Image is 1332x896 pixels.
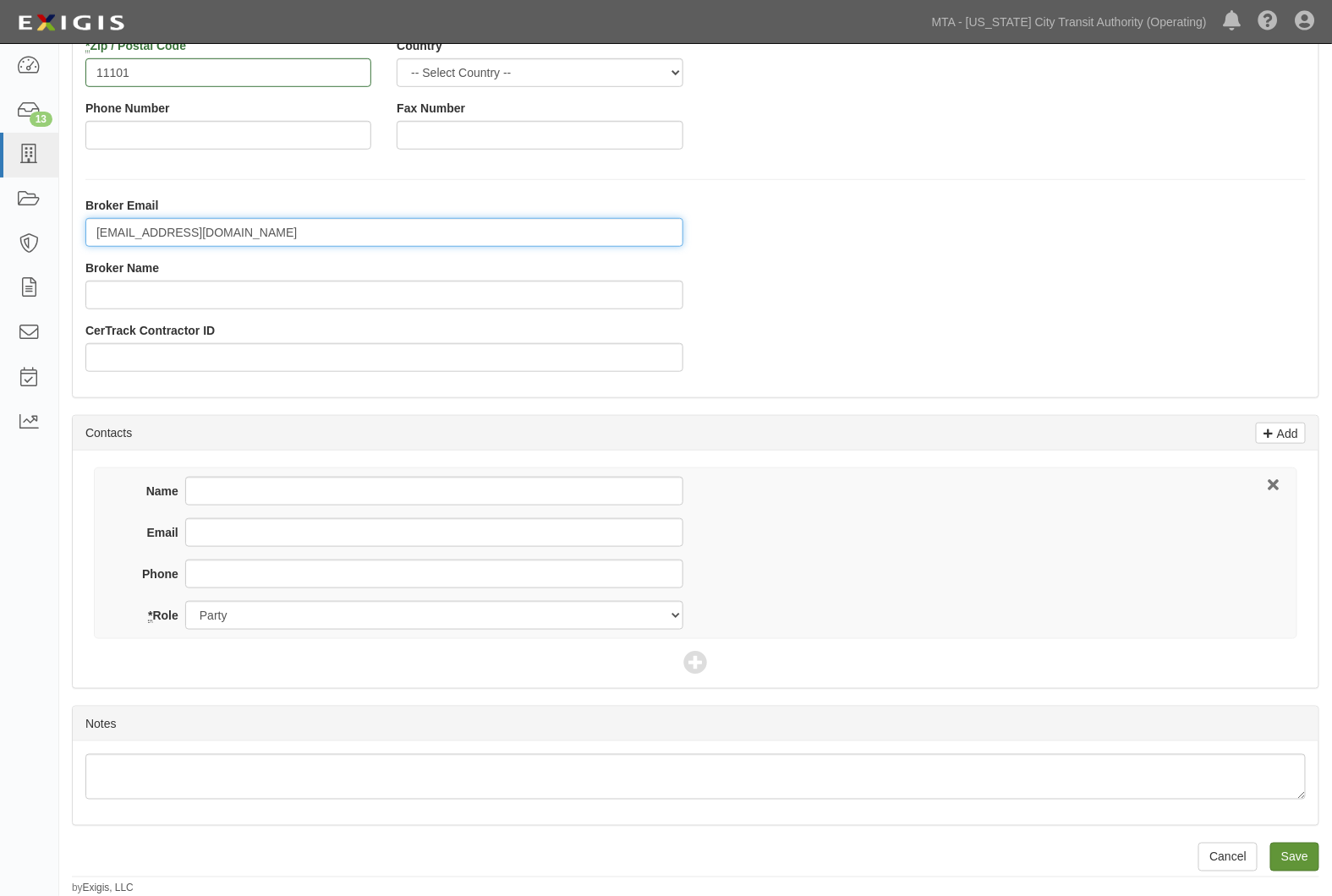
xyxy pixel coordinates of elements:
[124,483,185,500] label: Name
[397,100,465,117] label: Fax Number
[1258,12,1279,32] i: Help Center - Complianz
[1273,423,1298,443] p: Add
[85,39,90,53] abbr: required
[1270,843,1319,871] input: Save
[397,37,442,54] label: Country
[1256,423,1306,444] a: Add
[124,524,185,541] label: Email
[124,565,185,582] label: Phone
[72,882,134,896] small: by
[73,707,1318,741] div: Notes
[85,37,186,54] label: Zip / Postal Code
[13,8,129,38] img: Logo
[124,607,185,624] label: Role
[1198,843,1258,871] a: Cancel
[148,609,152,623] abbr: required
[73,416,1318,451] div: Contacts
[85,197,158,214] label: Broker Email
[30,112,52,127] div: 13
[83,882,134,894] a: Exigis, LLC
[924,5,1215,39] a: MTA - [US_STATE] City Transit Authority (Operating)
[683,652,708,675] span: Add Contact
[85,260,159,276] label: Broker Name
[85,100,170,117] label: Phone Number
[85,322,215,339] label: CerTrack Contractor ID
